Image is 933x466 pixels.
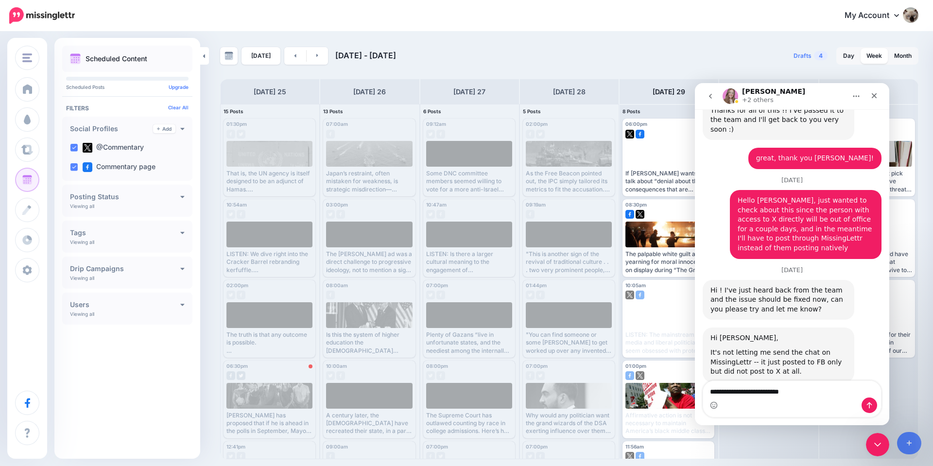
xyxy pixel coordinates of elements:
[237,130,245,138] img: twitter-grey-square.png
[625,121,647,127] span: 06:00pm
[70,275,94,281] p: Viewing all
[237,291,245,299] img: facebook-grey-square.png
[636,210,644,219] img: twitter-square.png
[526,291,535,299] img: twitter-grey-square.png
[226,371,235,380] img: facebook-grey-square.png
[22,53,32,62] img: menu.png
[70,301,180,308] h4: Users
[423,108,441,114] span: 6 Posts
[226,363,248,369] span: 06:30pm
[336,210,345,219] img: facebook-grey-square.png
[226,210,235,219] img: twitter-grey-square.png
[70,53,81,64] img: calendar.png
[453,86,485,98] h4: [DATE] 27
[326,170,412,193] div: Japan’s restraint, often mistaken for weakness, is strategic misdirection—concealing the steel be...
[866,433,889,456] iframe: Intercom live chat
[326,371,335,380] img: twitter-grey-square.png
[426,210,435,219] img: twitter-grey-square.png
[625,331,711,355] div: LISTEN: The mainstream media and liberal politicians seem obsessed with protecting the “trans” pa...
[636,452,644,461] img: facebook-square.png
[625,210,634,219] img: facebook-square.png
[353,86,386,98] h4: [DATE] 26
[70,265,180,272] h4: Drip Campaigns
[625,371,634,380] img: facebook-square.png
[168,104,189,110] a: Clear All
[326,250,412,274] div: The [PERSON_NAME] ad was a direct challenge to progressive ideology, not to mention a sign of bro...
[83,143,92,153] img: twitter-square.png
[526,412,612,435] div: Why would any politician want the grand wizards of the DSA exerting influence over them? More imp...
[426,291,435,299] img: twitter-grey-square.png
[636,371,644,380] img: twitter-square.png
[426,282,448,288] span: 07:00pm
[83,162,155,172] label: Commentary page
[226,170,312,193] div: That is, the UN agency is itself designed to be an adjunct of Hamas. /
[526,210,535,219] img: facebook-grey-square.png
[226,444,245,449] span: 12:41pm
[70,125,153,132] h4: Social Profiles
[523,108,541,114] span: 5 Posts
[526,444,548,449] span: 07:00pm
[86,55,147,62] p: Scheduled Content
[9,7,75,24] img: Missinglettr
[70,203,94,209] p: Viewing all
[66,85,189,89] p: Scheduled Posts
[536,371,545,380] img: twitter-grey-square.png
[226,121,247,127] span: 01:30pm
[426,250,512,274] div: LISTEN: Is there a larger cultural meaning to the engagement of [PERSON_NAME] and [PERSON_NAME]? ...
[83,143,144,153] label: @Commentary
[426,452,435,461] img: facebook-grey-square.png
[625,202,647,207] span: 08:30pm
[526,170,612,193] div: As the Free Beacon pointed out, the IPC simply tailored its metrics to fit the accusation. /
[695,83,889,425] iframe: Intercom live chat
[436,130,445,138] img: facebook-grey-square.png
[636,130,644,138] img: facebook-square.png
[536,291,545,299] img: facebook-grey-square.png
[66,104,189,112] h4: Filters
[226,130,235,138] img: facebook-grey-square.png
[426,202,447,207] span: 10:47am
[426,121,446,127] span: 09:12am
[426,331,512,355] div: Plenty of Gazans “live in unfortunate states, and the neediest among the internally displaced are...
[335,51,396,60] span: [DATE] - [DATE]
[237,371,245,380] img: twitter-grey-square.png
[653,86,685,98] h4: [DATE] 29
[553,86,586,98] h4: [DATE] 28
[526,121,548,127] span: 02:00pm
[526,130,535,138] img: facebook-grey-square.png
[794,53,812,59] span: Drafts
[536,130,545,138] img: twitter-grey-square.png
[436,452,445,461] img: twitter-grey-square.png
[426,412,512,435] div: The Supreme Court has outlawed counting by race in college admissions. Here’s how universities mi...
[224,108,243,114] span: 15 Posts
[888,48,917,64] a: Month
[70,193,180,200] h4: Posting Status
[625,452,634,461] img: twitter-square.png
[70,239,94,245] p: Viewing all
[526,202,546,207] span: 09:19am
[526,371,535,380] img: facebook-grey-square.png
[225,52,233,60] img: calendar-grey-darker.png
[326,130,335,138] img: facebook-grey-square.png
[326,444,348,449] span: 09:00am
[814,51,828,60] span: 4
[625,170,711,193] div: If [PERSON_NAME] wants to talk about “denial about the consequences that are occurring for innoce...
[426,444,448,449] span: 07:00pm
